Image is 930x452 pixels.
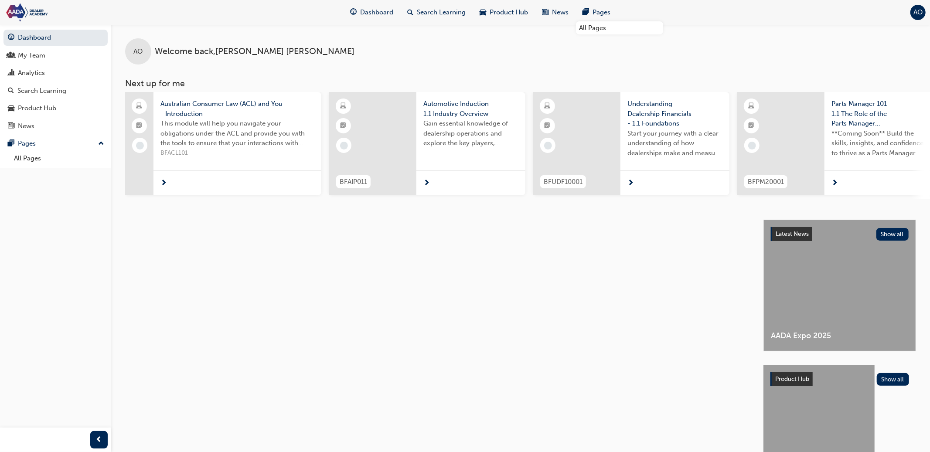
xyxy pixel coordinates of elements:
span: Parts Manager 101 - 1.1 The Role of the Parts Manager (COMING SOON) [831,99,927,129]
a: car-iconProduct Hub [473,3,535,21]
button: Pages [3,136,108,152]
span: Dashboard [361,7,394,17]
span: pages-icon [583,7,589,18]
span: learningResourceType_ELEARNING-icon [341,101,347,112]
span: car-icon [8,105,14,112]
button: AO [910,5,926,20]
a: Latest NewsShow all [771,227,909,241]
img: aada [4,3,51,22]
a: BFAIP011Automotive Induction 1.1 Industry OverviewGain essential knowledge of dealership operatio... [329,92,525,195]
a: news-iconNews [535,3,576,21]
span: learningRecordVerb_NONE-icon [136,142,144,150]
a: Product HubShow all [770,372,909,386]
span: search-icon [408,7,414,18]
span: Australian Consumer Law (ACL) and You - Introduction [160,99,314,119]
a: Product Hub [3,100,108,116]
span: next-icon [423,180,430,187]
span: BFPM20001 [748,177,784,187]
span: Start your journey with a clear understanding of how dealerships make and measure money. This fou... [627,129,722,158]
span: **Coming Soon** Build the skills, insights, and confidence to thrive as a Parts Manager and drive... [831,129,927,158]
span: laptop-icon [136,101,143,112]
span: up-icon [98,138,104,150]
span: Welcome back , [PERSON_NAME] [PERSON_NAME] [155,47,354,57]
span: booktick-icon [545,120,551,132]
span: booktick-icon [136,120,143,132]
span: prev-icon [96,435,102,445]
span: BFAIP011 [340,177,367,187]
a: My Team [3,48,108,64]
span: AO [913,7,923,17]
span: BFUDF10001 [544,177,583,187]
div: Pages [18,139,36,149]
span: booktick-icon [749,120,755,132]
span: guage-icon [8,34,14,42]
div: Analytics [18,68,45,78]
div: News [18,121,34,131]
span: learningRecordVerb_NONE-icon [544,142,552,150]
span: AADA Expo 2025 [771,331,909,341]
div: My Team [18,51,45,61]
span: learningRecordVerb_NONE-icon [340,142,348,150]
a: pages-iconPages [576,3,618,21]
span: next-icon [627,180,634,187]
div: Product Hub [18,103,56,113]
span: learningRecordVerb_NONE-icon [748,142,756,150]
span: booktick-icon [341,120,347,132]
span: Product Hub [490,7,528,17]
a: search-iconSearch Learning [401,3,473,21]
a: BFUDF10001Understanding Dealership Financials - 1.1 FoundationsStart your journey with a clear un... [533,92,729,195]
a: Australian Consumer Law (ACL) and You - IntroductionThis module will help you navigate your oblig... [125,92,321,195]
span: pages-icon [8,140,14,148]
button: Show all [876,228,909,241]
span: news-icon [8,122,14,130]
a: News [3,118,108,134]
span: Gain essential knowledge of dealership operations and explore the key players, structures, and re... [423,119,518,148]
span: News [552,7,569,17]
span: learningResourceType_ELEARNING-icon [545,101,551,112]
span: Product Hub [775,375,809,383]
span: Understanding Dealership Financials - 1.1 Foundations [627,99,722,129]
span: Pages [593,7,611,17]
span: AO [134,47,143,57]
h3: Next up for me [111,78,930,88]
button: DashboardMy TeamAnalyticsSearch LearningProduct HubNews [3,28,108,136]
a: Dashboard [3,30,108,46]
span: chart-icon [8,69,14,77]
span: car-icon [480,7,487,18]
a: Analytics [3,65,108,81]
div: Search Learning [17,86,66,96]
span: This module will help you navigate your obligations under the ACL and provide you with the tools ... [160,119,314,148]
span: news-icon [542,7,549,18]
span: Search Learning [417,7,466,17]
span: Automotive Induction 1.1 Industry Overview [423,99,518,119]
span: learningResourceType_ELEARNING-icon [749,101,755,112]
a: Search Learning [3,83,108,99]
span: next-icon [160,180,167,187]
span: search-icon [8,87,14,95]
span: next-icon [831,180,838,187]
a: All Pages [10,152,108,165]
span: guage-icon [351,7,357,18]
span: Latest News [776,230,809,238]
button: Show all [877,373,910,386]
a: Latest NewsShow allAADA Expo 2025 [763,220,916,351]
a: All Pages [576,21,663,35]
span: people-icon [8,52,14,60]
a: guage-iconDashboard [344,3,401,21]
span: BFACL101 [160,148,314,158]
